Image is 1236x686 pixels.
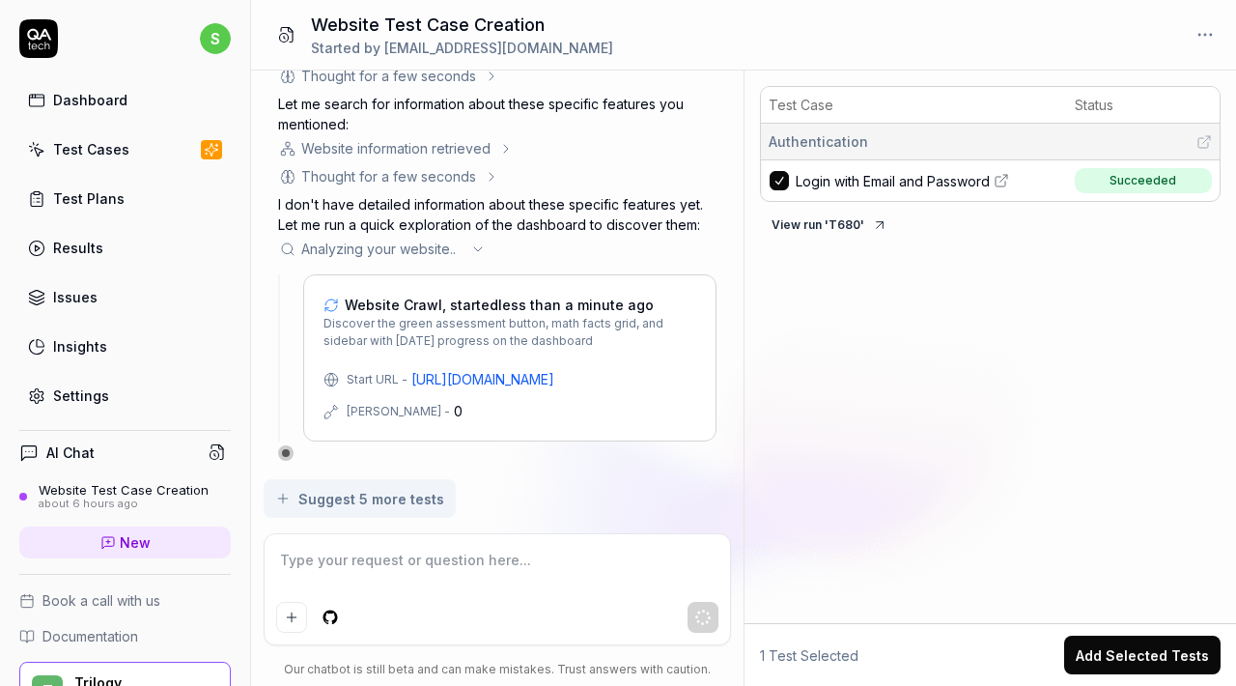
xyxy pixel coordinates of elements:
[19,328,231,365] a: Insights
[323,315,696,350] span: Discover the green assessment button, math facts grid, and sidebar with [DATE] progress on the da...
[19,229,231,267] a: Results
[298,489,444,509] span: Suggest 5 more tests
[1064,636,1221,674] button: Add Selected Tests
[760,645,858,666] span: 1 Test Selected
[39,498,209,511] div: about 6 hours ago
[53,386,109,406] div: Settings
[53,238,103,258] div: Results
[301,166,476,186] div: Thought for a few seconds
[42,590,160,611] span: Book a call with us
[53,139,129,159] div: Test Cases
[769,131,868,152] span: Authentication
[53,287,98,307] div: Issues
[120,532,151,553] span: New
[19,377,231,414] a: Settings
[301,239,463,259] span: Analyzing your website
[200,19,231,58] button: s
[450,239,463,259] span: ..
[760,214,899,233] a: View run 'T680'
[200,23,231,54] span: s
[19,482,231,511] a: Website Test Case Creationabout 6 hours ago
[19,626,231,646] a: Documentation
[19,130,231,168] a: Test Cases
[264,661,732,678] div: Our chatbot is still beta and can make mistakes. Trust answers with caution.
[276,602,307,633] button: Add attachment
[19,278,231,316] a: Issues
[301,138,491,158] div: Website information retrieved
[278,94,716,134] p: Let me search for information about these specific features you mentioned:
[53,90,127,110] div: Dashboard
[278,194,716,235] p: I don't have detailed information about these specific features yet. Let me run a quick explorati...
[19,527,231,558] a: New
[411,369,554,389] a: [URL][DOMAIN_NAME]
[1110,172,1176,189] div: Succeeded
[19,180,231,217] a: Test Plans
[39,482,209,498] div: Website Test Case Creation
[53,336,107,357] div: Insights
[301,66,476,86] div: Thought for a few seconds
[53,188,125,209] div: Test Plans
[347,403,450,420] div: [PERSON_NAME] -
[345,295,654,315] span: Website Crawl, started less than a minute ago
[311,12,613,38] h1: Website Test Case Creation
[760,210,899,241] button: View run 'T680'
[19,590,231,611] a: Book a call with us
[46,443,95,463] h4: AI Chat
[264,479,456,518] button: Suggest 5 more tests
[19,81,231,119] a: Dashboard
[311,38,613,58] div: Started by
[347,371,407,388] div: Start URL -
[323,295,696,315] a: Website Crawl, startedless than a minute ago
[384,40,613,56] span: [EMAIL_ADDRESS][DOMAIN_NAME]
[1067,87,1220,124] th: Status
[761,87,1067,124] th: Test Case
[42,626,138,646] span: Documentation
[454,401,463,421] div: 0
[796,171,1062,191] a: Login with Email and Password
[796,171,990,191] span: Login with Email and Password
